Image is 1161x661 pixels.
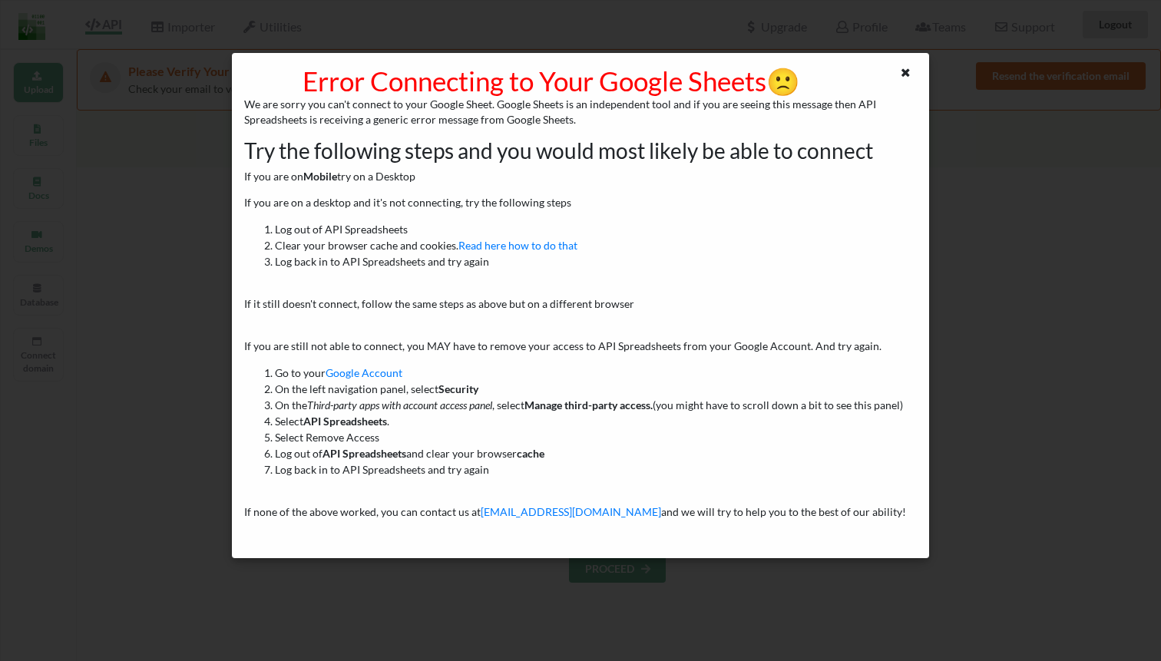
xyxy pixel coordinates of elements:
[275,381,916,397] li: On the left navigation panel, select
[275,253,916,269] li: Log back in to API Spreadsheets and try again
[244,195,916,210] p: If you are on a desktop and it's not connecting, try the following steps
[438,382,478,395] b: Security
[303,415,387,428] b: API Spreadsheets
[303,170,337,183] b: Mobile
[275,397,916,413] li: On the , select (you might have to scroll down a bit to see this panel)
[326,366,402,379] a: Google Account
[481,505,661,518] a: [EMAIL_ADDRESS][DOMAIN_NAME]
[275,413,916,429] li: Select .
[458,239,577,252] a: Read here how to do that
[244,296,916,312] p: If it still doesn't connect, follow the same steps as above but on a different browser
[275,221,916,237] li: Log out of API Spreadsheets
[275,429,916,445] li: Select Remove Access
[766,64,800,97] span: sad-emoji
[244,504,916,520] p: If none of the above worked, you can contact us at and we will try to help you to the best of our...
[517,447,544,460] b: cache
[244,64,858,97] h1: Error Connecting to Your Google Sheets
[275,445,916,461] li: Log out of and clear your browser
[275,365,916,381] li: Go to your
[524,398,653,411] b: Manage third-party access.
[244,138,916,164] h2: Try the following steps and you would most likely be able to connect
[244,339,916,354] p: If you are still not able to connect, you MAY have to remove your access to API Spreadsheets from...
[307,398,492,411] i: Third-party apps with account access panel
[322,447,406,460] b: API Spreadsheets
[275,461,916,478] li: Log back in to API Spreadsheets and try again
[244,97,916,127] p: We are sorry you can't connect to your Google Sheet. Google Sheets is an independent tool and if ...
[275,237,916,253] li: Clear your browser cache and cookies.
[244,169,916,184] p: If you are on try on a Desktop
